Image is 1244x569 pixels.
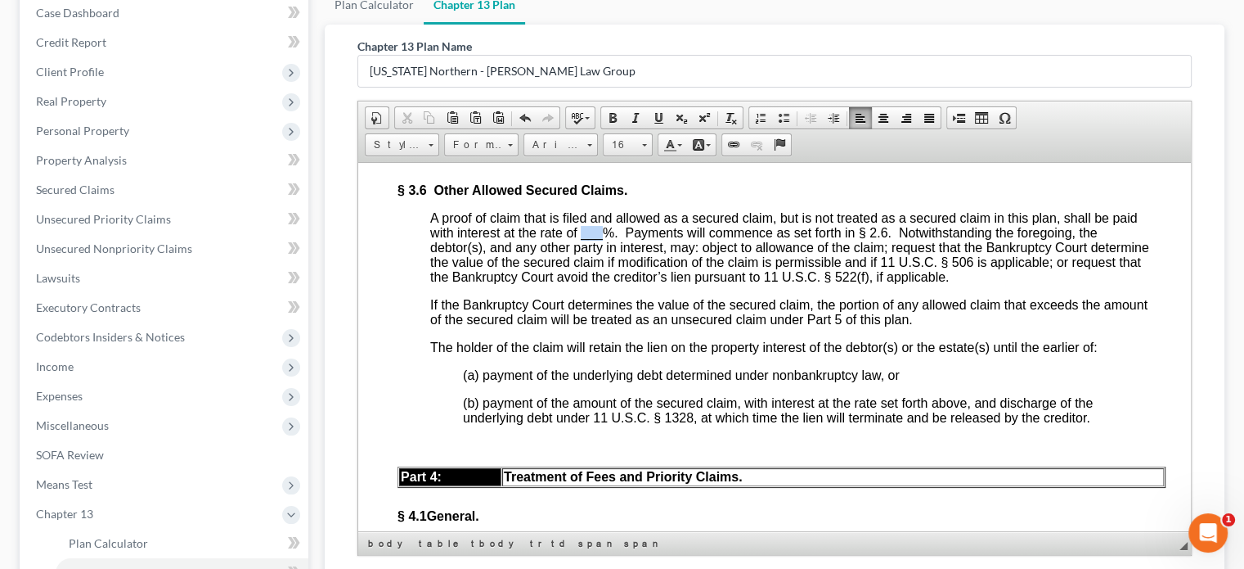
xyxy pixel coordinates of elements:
[395,107,418,129] a: Cut
[487,107,510,129] a: Paste from Word
[464,107,487,129] a: Paste as plain text
[768,134,791,156] a: Anchor
[358,56,1191,87] input: Enter name...
[970,107,993,129] a: Table
[366,107,388,129] a: Document Properties
[418,107,441,129] a: Copy
[822,107,845,129] a: Increase Indent
[36,359,74,373] span: Income
[527,535,546,552] a: tr element
[624,107,647,129] a: Italic
[36,6,119,20] span: Case Dashboard
[36,183,115,196] span: Secured Claims
[36,448,104,462] span: SOFA Review
[36,94,106,108] span: Real Property
[358,163,1191,531] iframe: Rich Text Editor, document-ckeditor
[537,107,559,129] a: Redo
[524,134,582,156] span: Arial
[36,300,141,314] span: Executory Contracts
[601,107,624,129] a: Bold
[365,535,414,552] a: body element
[36,212,171,226] span: Unsecured Priority Claims
[36,477,92,491] span: Means Test
[647,107,670,129] a: Underline
[722,134,745,156] a: Link
[1179,542,1188,550] span: Resize
[575,535,619,552] a: span element
[445,134,502,156] span: Format
[23,175,308,205] a: Secured Claims
[56,529,308,558] a: Plan Calculator
[23,146,308,175] a: Property Analysis
[1222,513,1235,526] span: 1
[670,107,693,129] a: Subscript
[687,134,716,156] a: Background Color
[23,205,308,234] a: Unsecured Priority Claims
[849,107,872,129] a: Align Left
[444,133,519,156] a: Format
[23,440,308,470] a: SOFA Review
[415,535,466,552] a: table element
[918,107,941,129] a: Justify
[548,535,573,552] a: td element
[23,234,308,264] a: Unsecured Nonpriority Claims
[1188,513,1228,553] iframe: Intercom live chat
[23,28,308,57] a: Credit Report
[720,107,743,129] a: Remove Format
[441,107,464,129] a: Paste
[69,536,148,550] span: Plan Calculator
[36,242,192,255] span: Unsecured Nonpriority Claims
[36,35,106,49] span: Credit Report
[23,264,308,293] a: Lawsuits
[799,107,822,129] a: Decrease Indent
[36,65,104,79] span: Client Profile
[693,107,716,129] a: Superscript
[658,134,687,156] a: Text Color
[993,107,1016,129] a: Insert Special Character
[872,107,895,129] a: Center
[36,389,83,403] span: Expenses
[772,107,795,129] a: Insert/Remove Bulleted List
[523,133,598,156] a: Arial
[36,124,129,138] span: Personal Property
[621,535,665,552] a: span element
[947,107,970,129] a: Insert Page Break for Printing
[749,107,772,129] a: Insert/Remove Numbered List
[603,133,653,156] a: 16
[895,107,918,129] a: Align Right
[23,293,308,323] a: Executory Contracts
[468,535,525,552] a: tbody element
[566,107,595,129] a: Spell Checker
[366,134,423,156] span: Styles
[365,133,439,156] a: Styles
[745,134,768,156] a: Unlink
[36,507,93,521] span: Chapter 13
[357,38,472,55] label: Chapter 13 Plan Name
[604,134,636,156] span: 16
[514,107,537,129] a: Undo
[36,418,109,432] span: Miscellaneous
[36,153,127,167] span: Property Analysis
[36,330,185,344] span: Codebtors Insiders & Notices
[36,271,80,285] span: Lawsuits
